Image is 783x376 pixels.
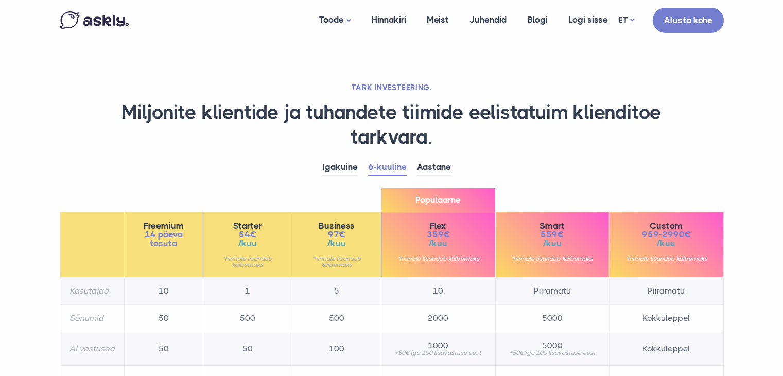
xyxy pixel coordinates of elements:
span: /kuu [302,239,372,248]
span: Kokkuleppel [619,345,714,353]
span: /kuu [505,239,600,248]
td: 10 [124,278,203,305]
a: Aastane [417,160,451,176]
span: Populaarne [381,188,495,212]
td: 50 [203,332,292,366]
span: 359€ [391,230,485,239]
span: Freemium [134,221,194,230]
span: Flex [391,221,485,230]
span: Business [302,221,372,230]
small: *hinnale lisandub käibemaks [505,255,600,262]
span: 1000 [391,341,485,350]
td: 50 [124,332,203,366]
a: ET [618,13,634,28]
h1: Miljonite klientide ja tuhandete tiimide eelistatuim klienditoe tarkvara. [60,100,724,149]
th: AI vastused [60,332,124,366]
small: +50€ iga 100 lisavastuse eest [505,350,600,356]
span: /kuu [391,239,485,248]
small: *hinnale lisandub käibemaks [391,255,485,262]
span: /kuu [619,239,714,248]
span: 14 päeva tasuta [134,230,194,248]
td: 500 [292,305,381,332]
span: Starter [213,221,283,230]
td: 10 [381,278,495,305]
a: 6-kuuline [368,160,407,176]
span: Smart [505,221,600,230]
small: +50€ iga 100 lisavastuse eest [391,350,485,356]
th: Sõnumid [60,305,124,332]
td: 50 [124,305,203,332]
iframe: Askly chat [750,291,775,343]
td: Piiramatu [495,278,609,305]
span: 97€ [302,230,372,239]
small: *hinnale lisandub käibemaks [302,255,372,268]
span: 959-2990€ [619,230,714,239]
td: 100 [292,332,381,366]
th: Kasutajad [60,278,124,305]
td: 5 [292,278,381,305]
td: Kokkuleppel [610,305,723,332]
h2: TARK INVESTEERING. [60,82,724,93]
small: *hinnale lisandub käibemaks [213,255,283,268]
td: Piiramatu [610,278,723,305]
span: 54€ [213,230,283,239]
span: Custom [619,221,714,230]
span: /kuu [213,239,283,248]
td: 2000 [381,305,495,332]
a: Alusta kohe [653,8,724,33]
span: 5000 [505,341,600,350]
td: 500 [203,305,292,332]
small: *hinnale lisandub käibemaks [619,255,714,262]
span: 559€ [505,230,600,239]
td: 5000 [495,305,609,332]
td: 1 [203,278,292,305]
a: Igakuine [322,160,358,176]
img: Askly [60,11,129,29]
